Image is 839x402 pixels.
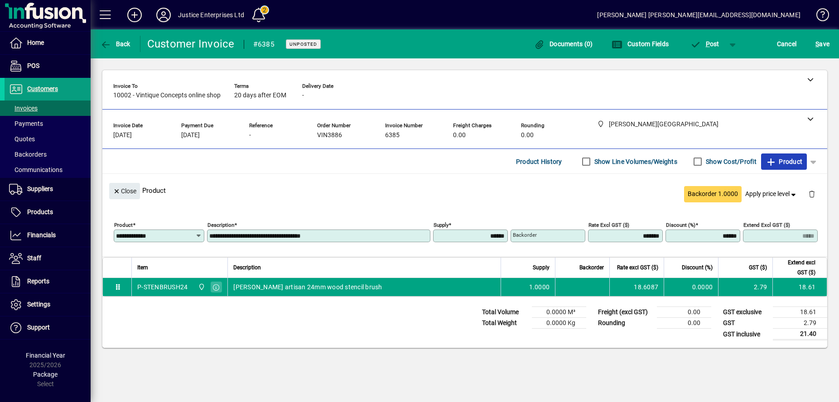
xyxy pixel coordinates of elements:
[657,307,711,318] td: 0.00
[178,8,244,22] div: Justice Enterprises Ltd
[512,153,566,170] button: Product History
[109,183,140,199] button: Close
[773,318,827,329] td: 2.79
[815,37,829,51] span: ave
[9,120,43,127] span: Payments
[27,231,56,239] span: Financials
[718,318,773,329] td: GST
[534,40,593,48] span: Documents (0)
[593,157,677,166] label: Show Line Volumes/Weights
[5,293,91,316] a: Settings
[743,222,790,228] mat-label: Extend excl GST ($)
[114,222,133,228] mat-label: Product
[813,36,832,52] button: Save
[778,258,815,278] span: Extend excl GST ($)
[477,318,532,329] td: Total Weight
[453,132,466,139] span: 0.00
[513,232,537,238] mat-label: Backorder
[5,201,91,224] a: Products
[207,222,234,228] mat-label: Description
[593,318,657,329] td: Rounding
[98,36,133,52] button: Back
[810,2,828,31] a: Knowledge Base
[532,307,586,318] td: 0.0000 M³
[5,100,91,116] a: Invoices
[617,263,658,273] span: Rate excl GST ($)
[688,189,738,199] span: Backorder 1.0000
[137,263,148,273] span: Item
[682,263,713,273] span: Discount (%)
[612,40,669,48] span: Custom Fields
[233,263,261,273] span: Description
[685,36,724,52] button: Post
[91,36,140,52] app-page-header-button: Back
[102,174,827,207] div: Product
[113,184,136,199] span: Close
[690,40,719,48] span: ost
[529,282,550,292] span: 1.0000
[317,132,342,139] span: VIN3886
[385,132,400,139] span: 6385
[27,62,39,69] span: POS
[113,92,221,99] span: 10002 - Vintique Concepts online shop
[664,278,718,296] td: 0.0000
[666,222,695,228] mat-label: Discount (%)
[234,92,286,99] span: 20 days after EOM
[609,36,671,52] button: Custom Fields
[801,190,823,198] app-page-header-button: Delete
[579,263,604,273] span: Backorder
[615,282,658,292] div: 18.6087
[9,151,47,158] span: Backorders
[33,371,58,378] span: Package
[5,162,91,177] a: Communications
[593,307,657,318] td: Freight (excl GST)
[149,7,178,23] button: Profile
[801,183,823,205] button: Delete
[775,36,799,52] button: Cancel
[120,7,149,23] button: Add
[533,263,550,273] span: Supply
[27,254,41,262] span: Staff
[684,186,742,202] button: Backorder 1.0000
[434,222,448,228] mat-label: Supply
[718,307,773,318] td: GST exclusive
[107,187,142,195] app-page-header-button: Close
[9,135,35,143] span: Quotes
[233,282,382,292] span: [PERSON_NAME] artisan 24mm wood stencil brush
[147,37,235,51] div: Customer Invoice
[5,116,91,131] a: Payments
[100,40,130,48] span: Back
[302,92,304,99] span: -
[597,8,800,22] div: [PERSON_NAME] [PERSON_NAME][EMAIL_ADDRESS][DOMAIN_NAME]
[5,270,91,293] a: Reports
[9,105,38,112] span: Invoices
[113,132,132,139] span: [DATE]
[5,131,91,147] a: Quotes
[521,132,534,139] span: 0.00
[5,147,91,162] a: Backorders
[9,166,63,173] span: Communications
[5,55,91,77] a: POS
[137,282,188,292] div: P-STENBRUSH24
[745,189,798,199] span: Apply price level
[196,282,206,292] span: henderson warehouse
[772,278,827,296] td: 18.61
[253,37,275,52] div: #6385
[532,318,586,329] td: 0.0000 Kg
[27,39,44,46] span: Home
[27,324,50,331] span: Support
[27,85,58,92] span: Customers
[718,329,773,340] td: GST inclusive
[27,301,50,308] span: Settings
[5,316,91,339] a: Support
[5,224,91,247] a: Financials
[657,318,711,329] td: 0.00
[777,37,797,51] span: Cancel
[289,41,317,47] span: Unposted
[5,178,91,201] a: Suppliers
[27,185,53,192] span: Suppliers
[532,36,595,52] button: Documents (0)
[27,208,53,215] span: Products
[815,40,819,48] span: S
[5,32,91,54] a: Home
